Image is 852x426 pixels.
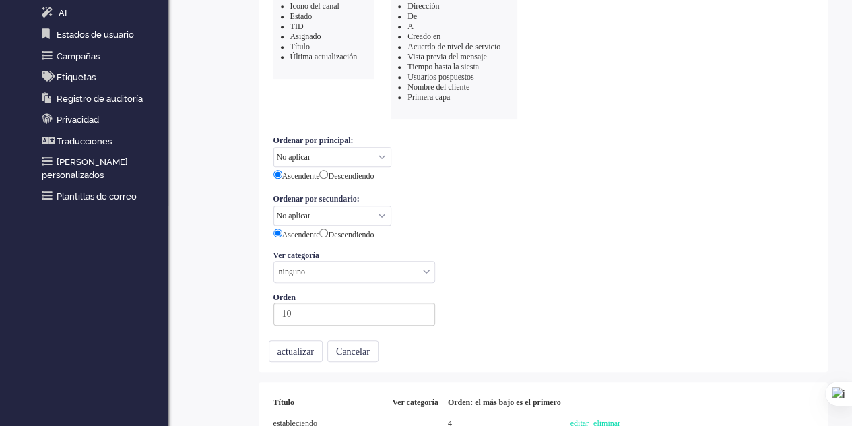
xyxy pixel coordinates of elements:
[39,5,168,20] a: Ai
[39,189,168,204] a: Plantillas de correo
[57,30,134,40] font: Estados de usuario
[407,62,479,71] font: Tiempo hasta la siesta
[39,154,168,181] a: Canales personalizados
[290,52,358,61] font: Última actualización
[407,72,473,82] font: Usuarios pospuestos
[273,398,294,407] font: Título
[39,69,168,84] a: Etiquetas
[269,340,323,362] button: actualizar
[448,398,561,407] font: Orden: el más bajo es el primero
[407,32,440,41] font: Creado en
[328,230,374,239] font: Descendiendo
[407,42,500,51] font: Acuerdo de nivel de servicio
[328,171,374,181] font: Descendiendo
[407,11,417,21] font: De
[57,191,137,202] font: Plantillas de correo
[273,251,319,260] font: Ver categoría
[57,72,96,82] font: Etiquetas
[407,52,487,61] font: Vista previa del mensaje
[57,51,100,61] font: Campañas
[290,1,339,11] font: Icono del canal
[273,293,296,302] font: Orden
[59,8,67,18] font: AI
[407,1,439,11] font: Dirección
[290,22,304,31] font: TID
[39,27,168,42] a: Estados de usuario
[290,11,313,21] font: Estado
[39,49,168,63] a: Campañas
[407,92,450,102] font: Primera capa
[407,82,469,92] font: Nombre del cliente
[273,135,354,145] font: Ordenar por principal:
[282,171,320,181] font: Ascendente
[336,346,370,357] font: Cancelar
[273,194,360,204] font: Ordenar por secundario:
[392,398,438,407] font: Ver categoría
[57,115,99,125] font: Privacidad
[407,22,414,31] font: A
[39,91,168,106] a: Registro de auditoría
[39,133,168,148] a: Traducciones
[290,32,321,41] font: Asignado
[39,112,168,127] a: Privacidad
[57,94,143,104] font: Registro de auditoría
[282,230,320,239] font: Ascendente
[327,340,379,362] button: Cancelar
[42,157,128,180] font: [PERSON_NAME] personalizados
[57,136,112,146] font: Traducciones
[277,346,314,357] font: actualizar
[290,42,310,51] font: Título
